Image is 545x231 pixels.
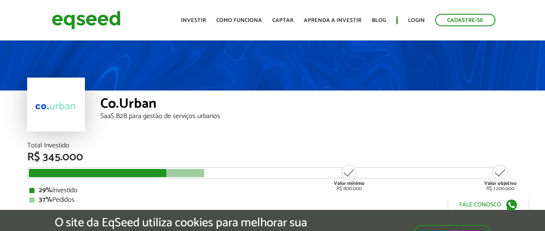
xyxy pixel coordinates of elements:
[29,197,516,203] div: Pedidos
[448,196,528,214] a: Fale conosco
[100,113,518,120] div: SaaS B2B para gestão de serviços urbanos
[29,187,516,194] div: Investido
[27,152,518,163] div: R$ 345.000
[216,18,262,23] a: Como funciona
[408,18,425,23] a: Login
[39,194,52,206] strong: 37%
[100,97,518,113] div: Co.Urban
[334,179,364,187] strong: Valor mínimo
[372,18,386,23] a: Blog
[181,18,206,23] a: Investir
[52,9,121,31] img: EqSeed
[435,14,495,26] a: Cadastre-se
[304,18,361,23] a: Aprenda a investir
[272,18,293,23] a: Captar
[484,179,517,187] strong: Valor objetivo
[333,164,365,191] div: R$ 800.000
[39,184,52,196] strong: 29%
[27,142,518,149] div: Total Investido
[484,164,517,191] div: R$ 1.200.000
